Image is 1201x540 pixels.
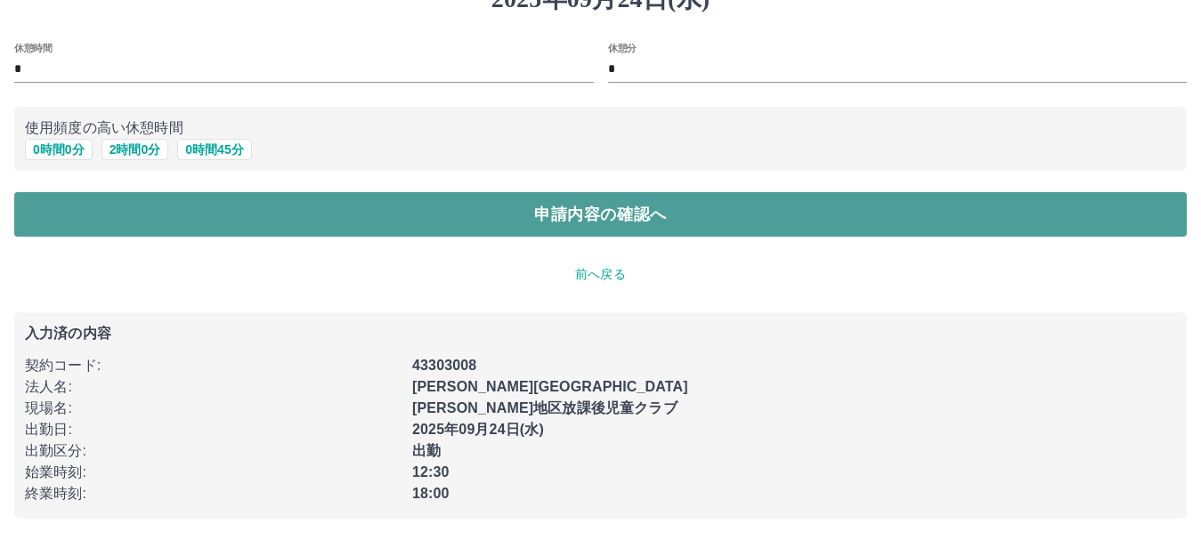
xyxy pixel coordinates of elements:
[412,464,450,480] b: 12:30
[177,139,251,160] button: 0時間45分
[412,422,544,437] b: 2025年09月24日(水)
[412,486,450,501] b: 18:00
[412,379,688,394] b: [PERSON_NAME][GEOGRAPHIC_DATA]
[101,139,169,160] button: 2時間0分
[412,400,678,415] b: [PERSON_NAME]地区放課後児童クラブ
[608,41,637,54] label: 休憩分
[25,117,1176,139] p: 使用頻度の高い休憩時間
[25,483,402,504] p: 終業時刻 :
[25,355,402,376] p: 契約コード :
[25,462,402,483] p: 始業時刻 :
[25,326,1176,341] p: 入力済の内容
[14,41,52,54] label: 休憩時間
[25,419,402,440] p: 出勤日 :
[25,398,402,419] p: 現場名 :
[412,358,476,373] b: 43303008
[14,192,1187,237] button: 申請内容の確認へ
[25,139,93,160] button: 0時間0分
[412,443,441,458] b: 出勤
[14,265,1187,284] p: 前へ戻る
[25,376,402,398] p: 法人名 :
[25,440,402,462] p: 出勤区分 :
